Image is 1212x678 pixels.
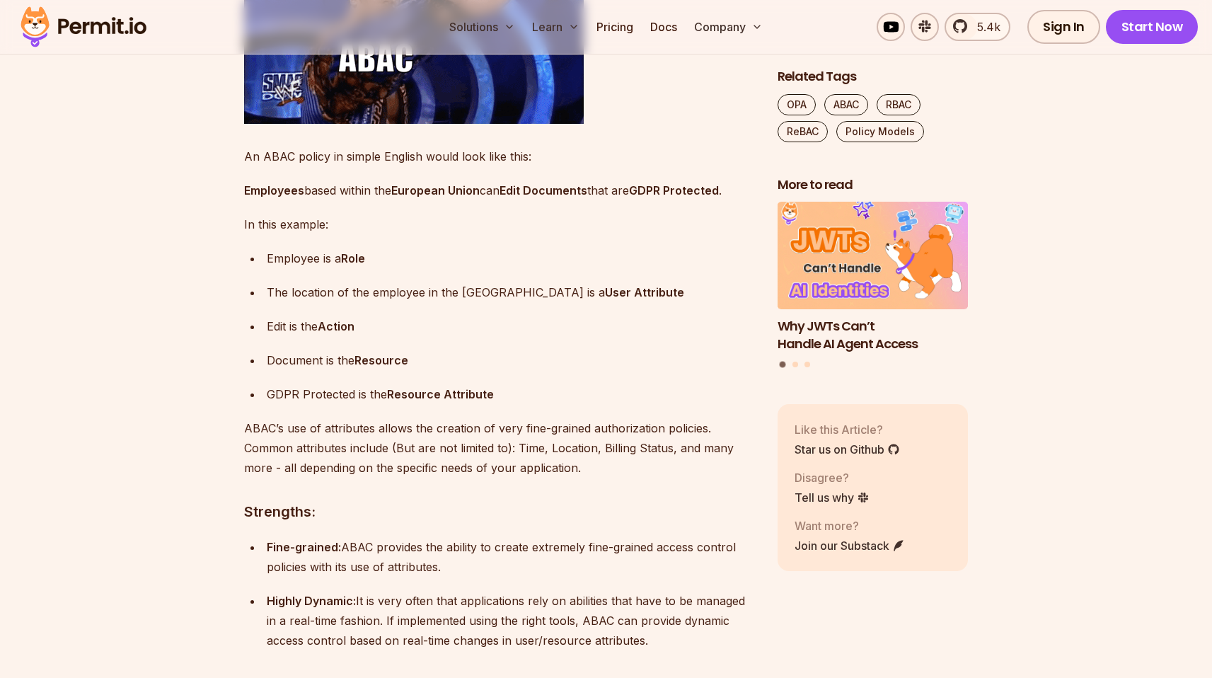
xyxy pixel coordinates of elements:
[629,183,719,197] strong: GDPR Protected
[778,202,969,353] a: Why JWTs Can’t Handle AI Agent AccessWhy JWTs Can’t Handle AI Agent Access
[391,183,480,197] strong: European Union
[836,121,924,142] a: Policy Models
[778,318,969,353] h3: Why JWTs Can’t Handle AI Agent Access
[795,421,900,438] p: Like this Article?
[267,591,755,650] div: It is very often that applications rely on abilities that have to be managed in a real-time fashi...
[267,594,356,608] strong: Highly Dynamic:
[780,362,786,368] button: Go to slide 1
[267,282,755,302] p: The location of the employee in the [GEOGRAPHIC_DATA] is a
[500,183,587,197] strong: Edit Documents
[778,202,969,353] li: 1 of 3
[778,202,969,310] img: Why JWTs Can’t Handle AI Agent Access
[778,94,816,115] a: OPA
[244,183,304,197] strong: Employees
[591,13,639,41] a: Pricing
[1027,10,1100,44] a: Sign In
[804,362,810,368] button: Go to slide 3
[969,18,1000,35] span: 5.4k
[778,202,969,370] div: Posts
[341,251,365,265] strong: Role
[824,94,868,115] a: ABAC
[795,537,905,554] a: Join our Substack
[945,13,1010,41] a: 5.4k
[387,387,494,401] strong: Resource Attribute
[795,469,870,486] p: Disagree?
[267,384,755,404] p: GDPR Protected is the
[688,13,768,41] button: Company
[1106,10,1199,44] a: Start Now
[267,316,755,336] p: Edit is the
[244,146,755,166] p: An ABAC policy in simple English would look like this:
[605,285,684,299] strong: User Attribute
[526,13,585,41] button: Learn
[645,13,683,41] a: Docs
[444,13,521,41] button: Solutions
[244,214,755,234] p: In this example:
[267,248,755,268] p: Employee is a
[244,180,755,200] p: based within the can that are .
[795,489,870,506] a: Tell us why
[778,121,828,142] a: ReBAC
[14,3,153,51] img: Permit logo
[318,319,354,333] strong: Action
[877,94,920,115] a: RBAC
[267,540,341,554] strong: Fine-grained:
[792,362,798,368] button: Go to slide 2
[267,350,755,370] p: Document is the
[778,176,969,194] h2: More to read
[244,418,755,478] p: ABAC’s use of attributes allows the creation of very fine-grained authorization policies. Common ...
[267,537,755,577] div: ABAC provides the ability to create extremely fine-grained access control policies with its use o...
[795,517,905,534] p: Want more?
[244,500,755,523] h3: Strengths:
[795,441,900,458] a: Star us on Github
[778,68,969,86] h2: Related Tags
[354,353,408,367] strong: Resource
